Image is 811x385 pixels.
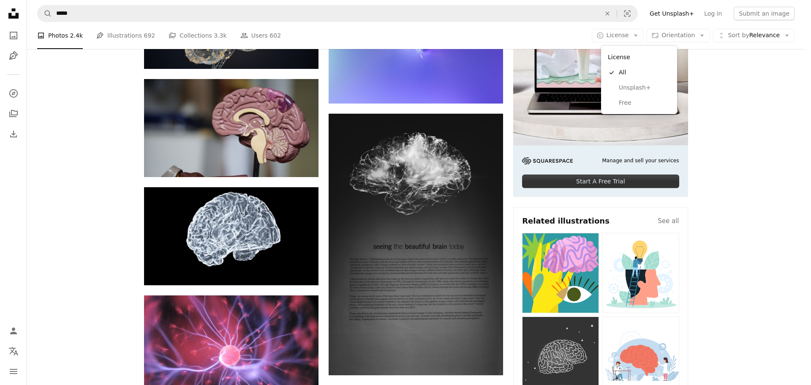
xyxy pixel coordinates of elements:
button: Orientation [647,29,710,42]
button: License [592,29,644,42]
span: License [607,32,629,38]
span: Free [619,99,670,107]
div: License [604,49,674,65]
div: License [601,46,677,114]
span: All [619,68,670,77]
span: Unsplash+ [619,84,670,92]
